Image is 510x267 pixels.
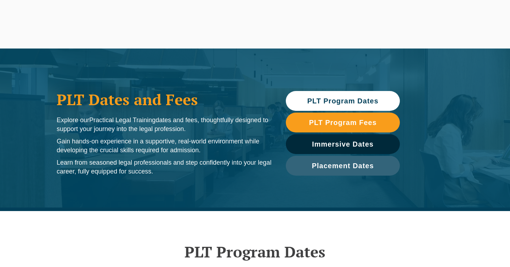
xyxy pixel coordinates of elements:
span: PLT Program Dates [307,97,378,104]
p: Learn from seasoned legal professionals and step confidently into your legal career, fully equipp... [57,158,272,176]
span: Immersive Dates [312,141,374,148]
h1: PLT Dates and Fees [57,91,272,108]
span: PLT Program Fees [309,119,376,126]
span: Practical Legal Training [89,117,155,124]
p: Explore our dates and fees, thoughtfully designed to support your journey into the legal profession. [57,116,272,133]
span: Placement Dates [312,162,374,169]
a: PLT Program Dates [286,91,400,111]
p: Gain hands-on experience in a supportive, real-world environment while developing the crucial ski... [57,137,272,155]
a: Placement Dates [286,156,400,176]
a: Immersive Dates [286,134,400,154]
a: PLT Program Fees [286,113,400,132]
h2: PLT Program Dates [53,243,457,261]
